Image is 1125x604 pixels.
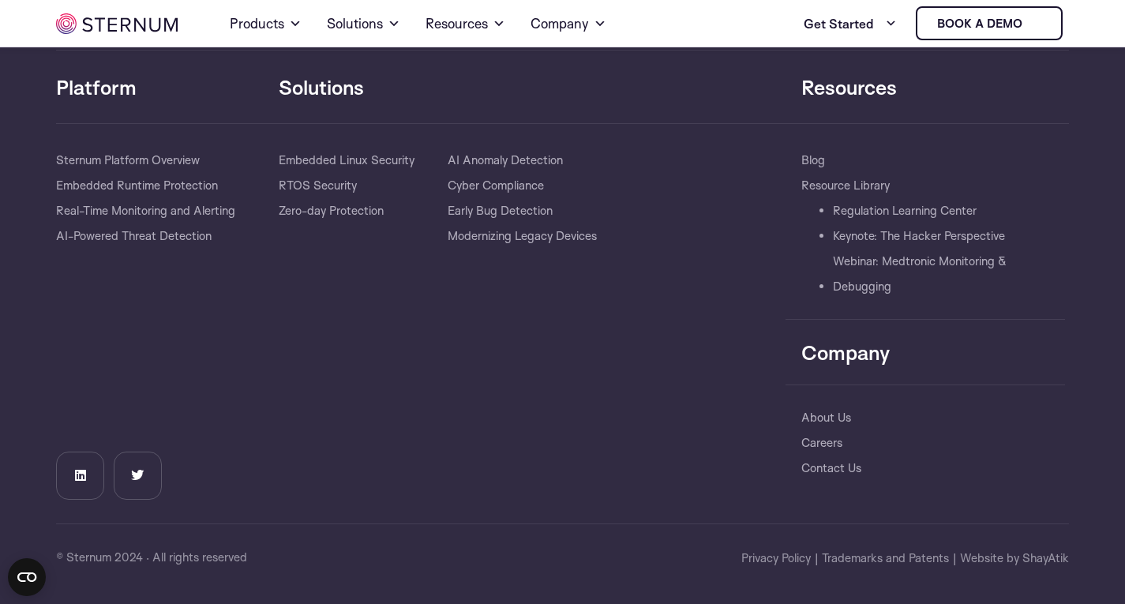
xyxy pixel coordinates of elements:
a: Webinar: Medtronic Monitoring & Debugging [833,249,1066,299]
a: Real-Time Monitoring and Alerting [56,198,235,223]
a: Sternum Platform Overview [56,148,200,173]
a: Cyber Compliance [448,173,544,198]
a: | Trademarks and Patents [815,549,949,568]
h3: Company [801,340,1066,365]
a: Company [531,2,606,46]
img: sternum iot [56,13,178,34]
a: RTOS Security [279,173,357,198]
a: | Website by ShayAtik [953,549,1069,568]
a: Early Bug Detection [448,198,553,223]
h3: Platform [56,74,279,99]
a: Blog [801,148,825,173]
img: sternum iot [1029,17,1041,30]
a: Embedded Runtime Protection [56,173,218,198]
a: About Us [801,405,851,430]
button: Open CMP widget [8,558,46,596]
a: Products [230,2,302,46]
a: Book a demo [916,6,1063,40]
a: Regulation Learning Center [833,198,977,223]
a: AI-Powered Threat Detection [56,223,212,249]
a: Zero-day Protection [279,198,384,223]
a: Privacy Policy [741,549,811,568]
a: Embedded Linux Security [279,148,414,173]
a: Resource Library [801,173,890,198]
a: AI Anomaly Detection [448,148,563,173]
p: © Sternum 2024 · All rights reserved [56,548,562,567]
a: Careers [801,430,842,456]
a: Solutions [327,2,400,46]
a: Keynote: The Hacker Perspective [833,223,1005,249]
a: Contact Us [801,456,861,481]
a: Modernizing Legacy Devices [448,223,597,249]
h3: Solutions [279,74,785,99]
h3: Resources [801,74,1066,99]
a: Resources [426,2,505,46]
a: Get Started [804,8,897,39]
